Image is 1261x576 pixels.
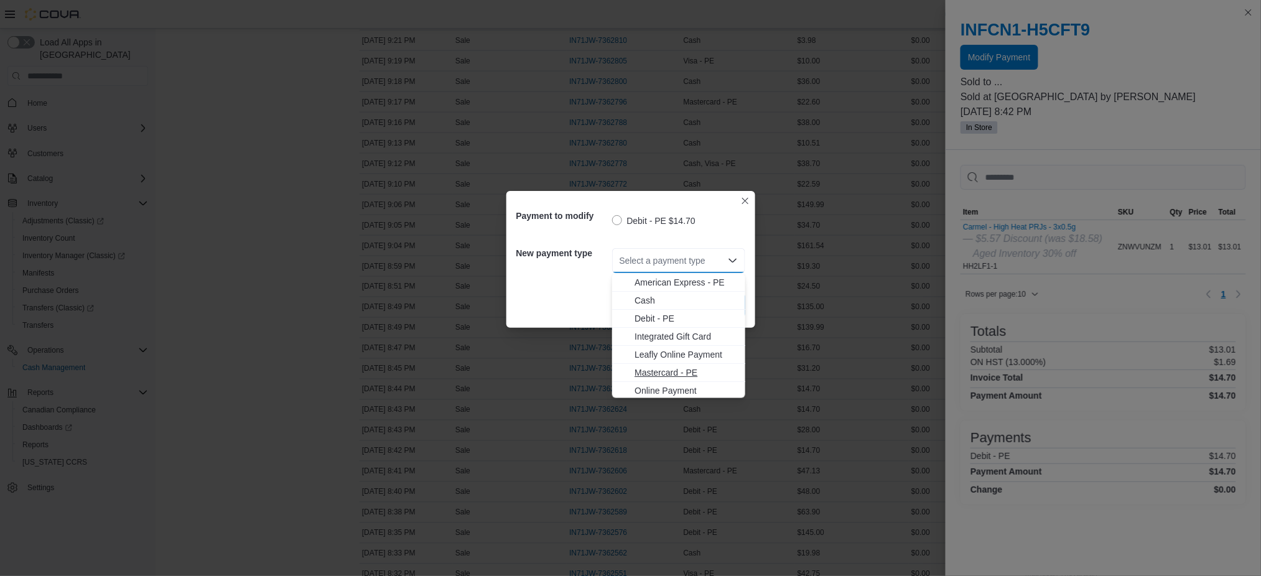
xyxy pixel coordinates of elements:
[635,294,738,307] span: Cash
[612,328,745,346] button: Integrated Gift Card
[612,310,745,328] button: Debit - PE
[612,292,745,310] button: Cash
[612,382,745,400] button: Online Payment
[620,253,621,268] input: Accessible screen reader label
[635,366,738,379] span: Mastercard - PE
[612,274,745,418] div: Choose from the following options
[728,256,738,266] button: Close list of options
[635,348,738,361] span: Leafly Online Payment
[635,312,738,325] span: Debit - PE
[516,241,610,266] h5: New payment type
[635,276,738,289] span: American Express - PE
[612,213,696,228] label: Debit - PE $14.70
[635,384,738,397] span: Online Payment
[612,346,745,364] button: Leafly Online Payment
[516,203,610,228] h5: Payment to modify
[738,193,753,208] button: Closes this modal window
[612,274,745,292] button: American Express - PE
[612,364,745,382] button: Mastercard - PE
[635,330,738,343] span: Integrated Gift Card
